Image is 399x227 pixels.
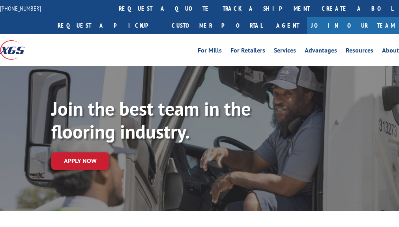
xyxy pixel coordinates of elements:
a: Apply now [51,152,109,169]
a: Request a pickup [52,17,166,34]
a: Resources [346,47,373,56]
a: About [382,47,399,56]
a: For Retailers [230,47,265,56]
a: For Mills [198,47,222,56]
a: Agent [268,17,307,34]
a: Services [274,47,296,56]
a: Join Our Team [307,17,399,34]
strong: Join the best team in the flooring industry. [51,96,251,144]
a: Customer Portal [166,17,268,34]
a: Advantages [305,47,337,56]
